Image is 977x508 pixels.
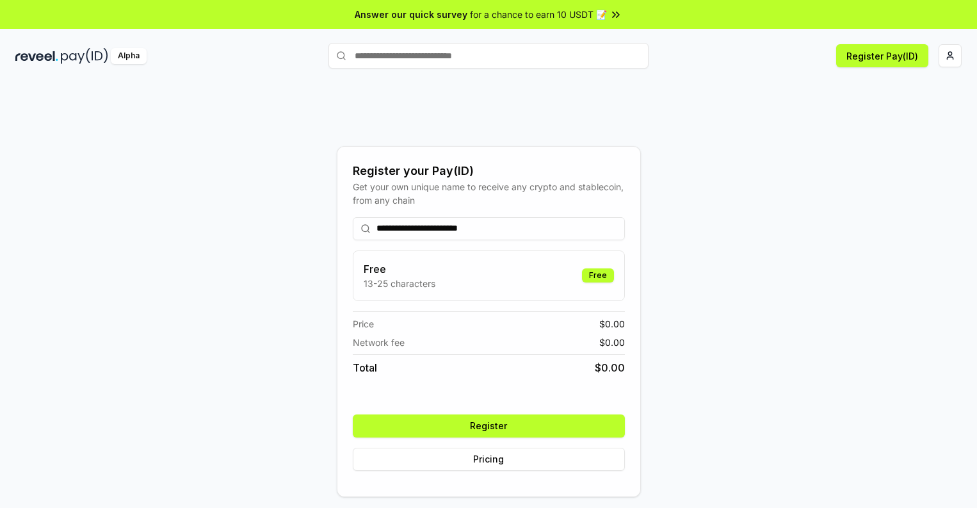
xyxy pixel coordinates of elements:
[353,317,374,331] span: Price
[836,44,928,67] button: Register Pay(ID)
[595,360,625,375] span: $ 0.00
[582,268,614,283] div: Free
[599,336,625,349] span: $ 0.00
[111,48,147,64] div: Alpha
[364,277,435,290] p: 13-25 characters
[355,8,467,21] span: Answer our quick survey
[364,261,435,277] h3: Free
[15,48,58,64] img: reveel_dark
[353,414,625,438] button: Register
[353,162,625,180] div: Register your Pay(ID)
[353,448,625,471] button: Pricing
[353,336,405,349] span: Network fee
[599,317,625,331] span: $ 0.00
[61,48,108,64] img: pay_id
[470,8,607,21] span: for a chance to earn 10 USDT 📝
[353,360,377,375] span: Total
[353,180,625,207] div: Get your own unique name to receive any crypto and stablecoin, from any chain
